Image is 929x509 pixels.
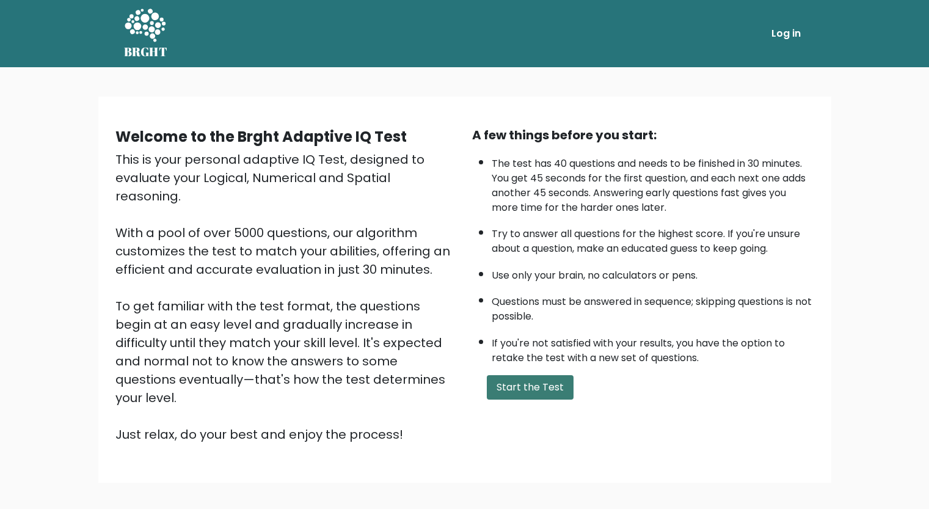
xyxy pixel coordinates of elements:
[115,150,457,444] div: This is your personal adaptive IQ Test, designed to evaluate your Logical, Numerical and Spatial ...
[767,21,806,46] a: Log in
[492,330,814,365] li: If you're not satisfied with your results, you have the option to retake the test with a new set ...
[487,375,574,400] button: Start the Test
[124,45,168,59] h5: BRGHT
[124,5,168,62] a: BRGHT
[492,288,814,324] li: Questions must be answered in sequence; skipping questions is not possible.
[492,262,814,283] li: Use only your brain, no calculators or pens.
[492,150,814,215] li: The test has 40 questions and needs to be finished in 30 minutes. You get 45 seconds for the firs...
[492,221,814,256] li: Try to answer all questions for the highest score. If you're unsure about a question, make an edu...
[472,126,814,144] div: A few things before you start:
[115,126,407,147] b: Welcome to the Brght Adaptive IQ Test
